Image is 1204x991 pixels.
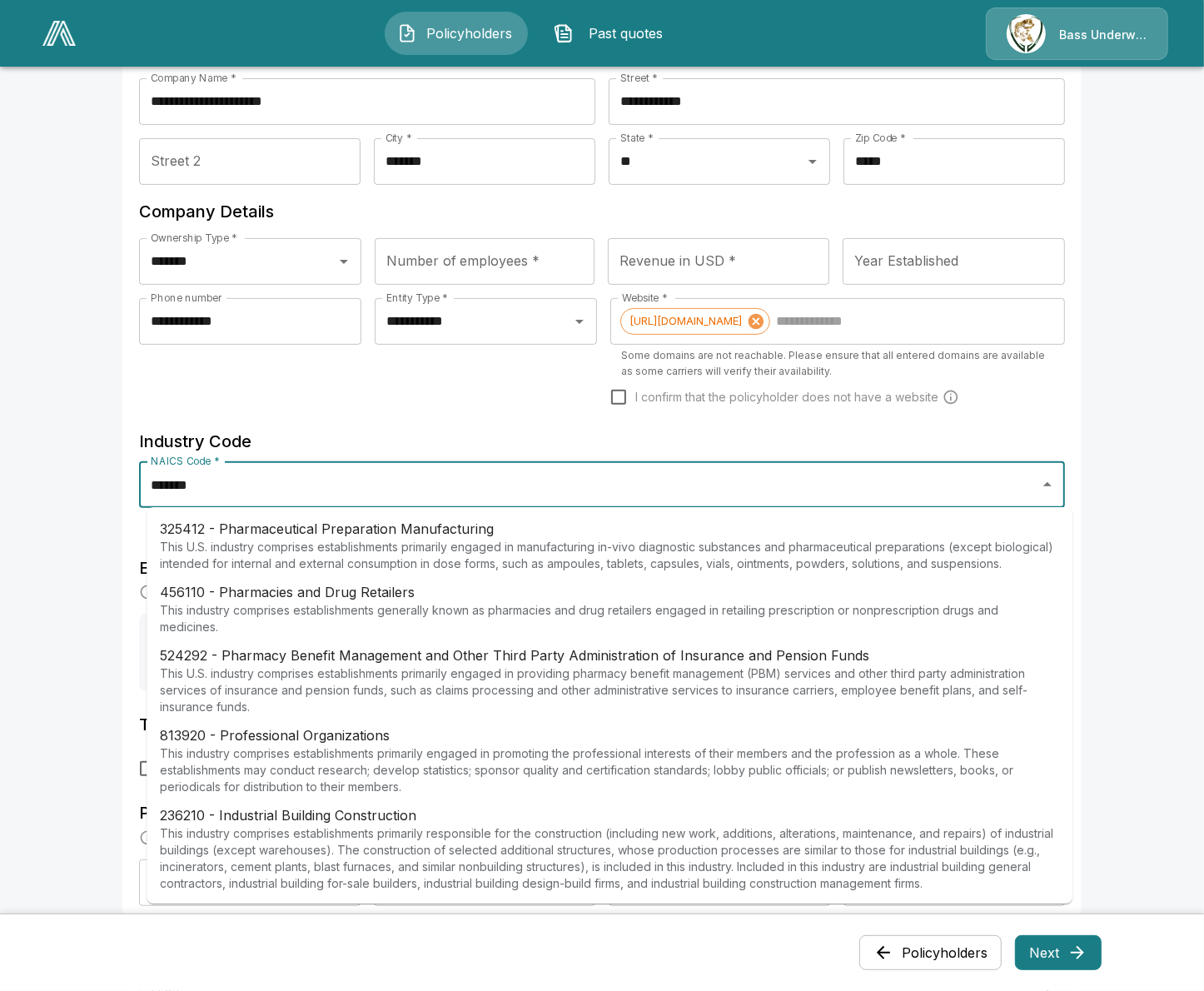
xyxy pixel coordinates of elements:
label: Ownership Type * [151,231,237,245]
img: AA Logo [42,21,76,46]
span: Policyholders [424,23,515,43]
svg: Carriers run a cyber security scan on the policyholders' websites. Please enter a website wheneve... [943,389,959,406]
p: 325412 - Pharmaceutical Preparation Manufacturing [160,519,1059,539]
label: City * [386,131,412,145]
p: 524292 - Pharmacy Benefit Management and Other Third Party Administration of Insurance and Pensio... [160,645,1059,665]
p: This U.S. industry comprises establishments primarily engaged in providing pharmacy benefit manag... [160,665,1059,715]
h6: Engaged Industry [139,555,1065,581]
label: NAICS Code * [151,454,220,468]
label: Zip Code * [855,131,906,145]
p: 813920 - Professional Organizations [160,725,1059,745]
h6: Taxes & fees [139,711,1065,738]
h6: Company Details [139,198,1065,225]
button: Policyholders IconPolicyholders [385,12,528,55]
button: Close [1036,473,1059,496]
p: 424210 - Drugs and Druggists' Sundries Merchant Wholesalers [160,902,1059,922]
button: Past quotes IconPast quotes [541,12,684,55]
p: Some domains are not reachable. Please ensure that all entered domains are available as some carr... [622,347,1053,381]
label: Street * [620,71,658,85]
label: Entity Type * [386,291,448,305]
p: 236210 - Industrial Building Construction [160,805,1059,825]
label: Company Name * [151,71,236,85]
h6: Policyholder Contact Information [139,799,1065,826]
button: Open [568,310,591,333]
div: [URL][DOMAIN_NAME] [620,308,770,335]
button: Engaged Industry *Specify the policyholder engaged industry. [139,614,426,691]
h6: Industry Code [139,428,1065,455]
img: Policyholders Icon [397,23,417,43]
p: This industry comprises establishments generally known as pharmacies and drug retailers engaged i... [160,602,1059,635]
p: This industry comprises establishments primarily engaged in promoting the professional interests ... [160,745,1059,795]
span: [URL][DOMAIN_NAME] [621,311,752,331]
button: Open [332,250,356,273]
label: State * [620,131,654,145]
button: Next [1015,935,1102,970]
span: I confirm that the policyholder does not have a website [636,389,939,406]
button: Policyholders [859,935,1002,970]
label: Phone number [151,291,222,305]
span: Past quotes [580,23,672,43]
p: 456110 - Pharmacies and Drug Retailers [160,582,1059,602]
p: This industry comprises establishments primarily responsible for the construction (including new ... [160,825,1059,892]
button: Open [801,150,824,173]
p: This U.S. industry comprises establishments primarily engaged in manufacturing in-vivo diagnostic... [160,539,1059,572]
img: Past quotes Icon [554,23,574,43]
label: Website * [622,291,668,305]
